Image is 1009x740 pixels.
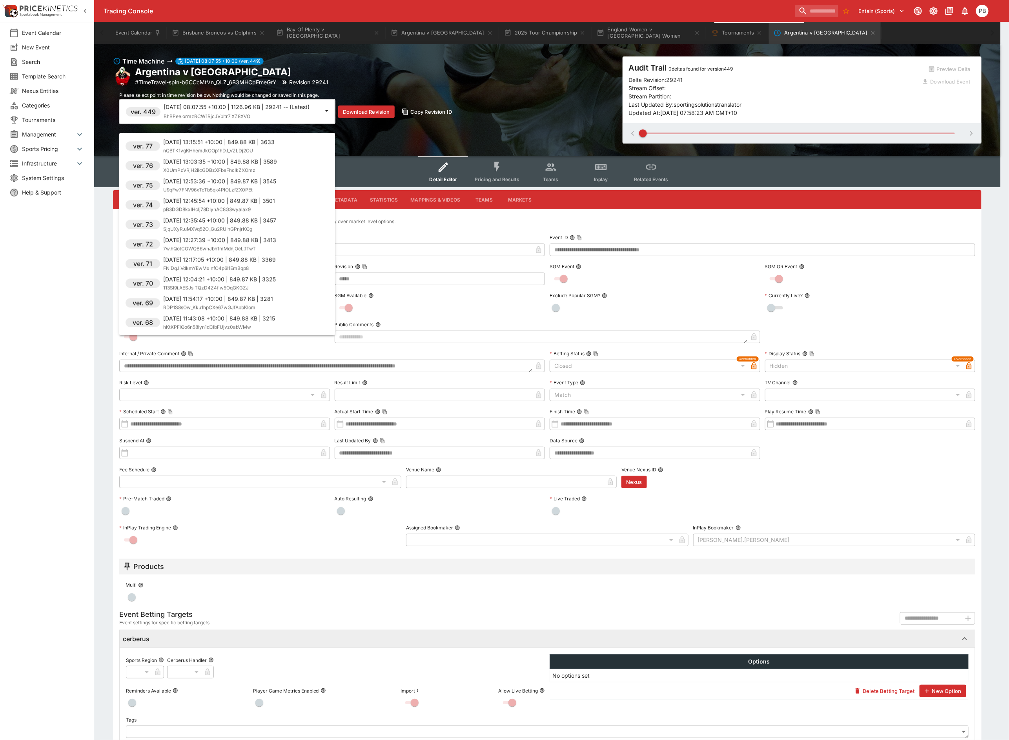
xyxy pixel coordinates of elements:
[163,236,276,244] p: [DATE] 12:27:39 +10:00 | 849.88 KB | 3413
[163,147,253,153] span: nQBTK1vgKHhemJkOOp1hD.l_VZLDj2OU
[133,200,153,209] h6: ver. 74
[163,167,255,173] span: X0UmPzVRjH2ilcGDBzXFbeFhcIkZXOmz
[163,295,273,303] p: [DATE] 11:54:17 +10:00 | 849.87 KB | 3281
[163,314,275,322] p: [DATE] 11:43:08 +10:00 | 849.88 KB | 3215
[133,180,153,190] h6: ver. 75
[133,259,152,268] h6: ver. 71
[163,177,276,185] p: [DATE] 12:53:36 +10:00 | 849.87 KB | 3545
[163,216,276,224] p: [DATE] 12:35:45 +10:00 | 849.88 KB | 3457
[163,206,251,212] span: pB3DGD8kxIHclj78DIyhAC8G3wyalax9
[163,245,256,251] span: 7w.hQotCOWQB6whJbh1mMdnjOeL.1TwT
[163,138,275,146] p: [DATE] 13:15:51 +10:00 | 849.88 KB | 3633
[163,265,249,271] span: FNiDq.I.VdkmYEwMxlnfO4p6I1EmBqp8
[133,141,153,151] h6: ver. 77
[163,226,252,232] span: SjqUXyR.uMXVq52O_Gu2RUInGPnjrKQg
[133,278,153,288] h6: ver. 70
[163,255,276,264] p: [DATE] 12:17:05 +10:00 | 849.88 KB | 3369
[163,285,249,291] span: 113SI9i.AESJslTQzD4Z4flw5OqGKGZJ
[133,239,153,249] h6: ver. 72
[163,275,276,283] p: [DATE] 12:04:21 +10:00 | 849.87 KB | 3325
[163,324,251,330] span: hKtKPFlQo6n58Iyn1dCIbFUjvz0abWMw
[163,157,277,165] p: [DATE] 13:03:35 +10:00 | 849.88 KB | 3589
[133,298,153,307] h6: ver. 69
[163,304,255,310] span: RDP1S8sOw_Kku1hpCXe67wGJfAbbKIom
[163,196,275,205] p: [DATE] 12:45:54 +10:00 | 849.87 KB | 3501
[163,187,253,193] span: U9qFw7FNV96xTcTb5qk4PlOLzfZX0PEt
[133,161,153,170] h6: ver. 76
[133,318,153,327] h6: ver. 68
[133,220,153,229] h6: ver. 73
